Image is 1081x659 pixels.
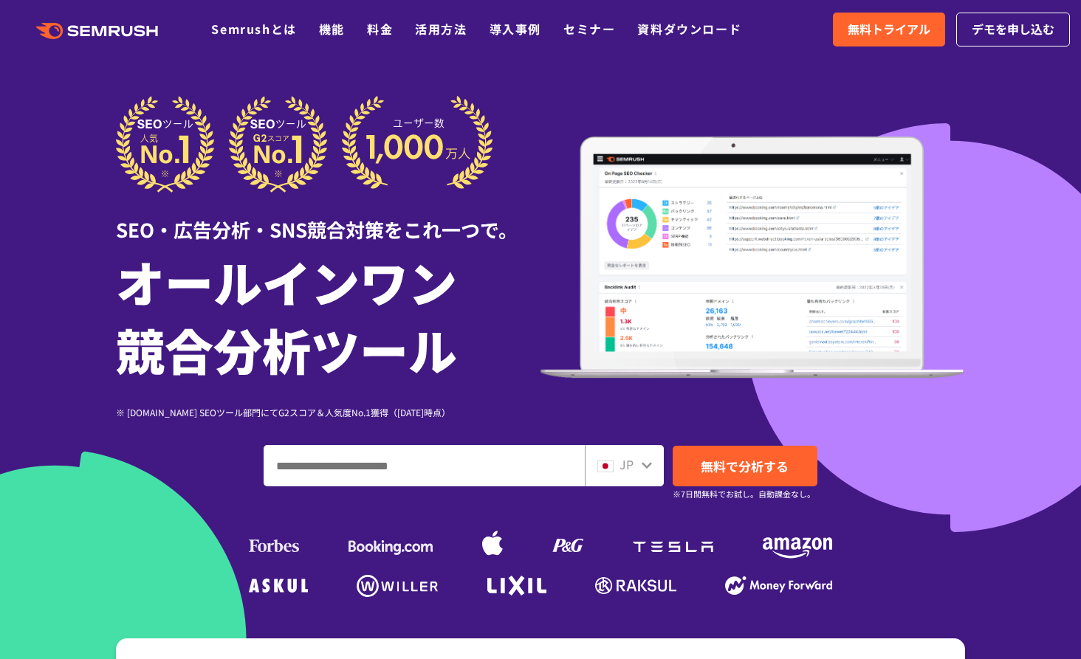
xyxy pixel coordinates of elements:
[319,20,345,38] a: 機能
[116,247,540,383] h1: オールインワン 競合分析ツール
[116,405,540,419] div: ※ [DOMAIN_NAME] SEOツール部門にてG2スコア＆人気度No.1獲得（[DATE]時点）
[116,193,540,244] div: SEO・広告分析・SNS競合対策をこれ一つで。
[637,20,741,38] a: 資料ダウンロード
[563,20,615,38] a: セミナー
[673,446,817,486] a: 無料で分析する
[415,20,467,38] a: 活用方法
[701,457,789,475] span: 無料で分析する
[367,20,393,38] a: 料金
[211,20,296,38] a: Semrushとは
[833,13,945,46] a: 無料トライアル
[620,455,634,473] span: JP
[490,20,541,38] a: 導入事例
[264,446,584,486] input: ドメイン、キーワードまたはURLを入力してください
[848,20,930,39] span: 無料トライアル
[673,487,815,501] small: ※7日間無料でお試し。自動課金なし。
[956,13,1070,46] a: デモを申し込む
[972,20,1054,39] span: デモを申し込む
